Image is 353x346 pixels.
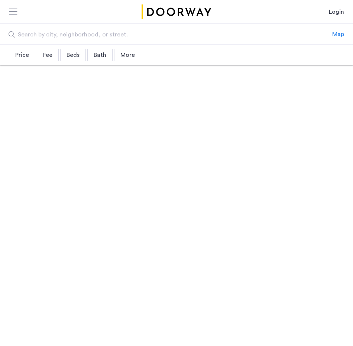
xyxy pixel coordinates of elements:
span: Search by city, neighborhood, or street. [18,30,284,39]
div: Price [9,49,35,61]
a: Cazamio Logo [140,4,213,19]
img: logo [140,4,213,19]
div: More [114,49,141,61]
div: Beds [60,49,86,61]
span: Fee [43,52,52,58]
div: Map [332,30,344,39]
div: Bath [87,49,113,61]
a: Login [329,7,344,16]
